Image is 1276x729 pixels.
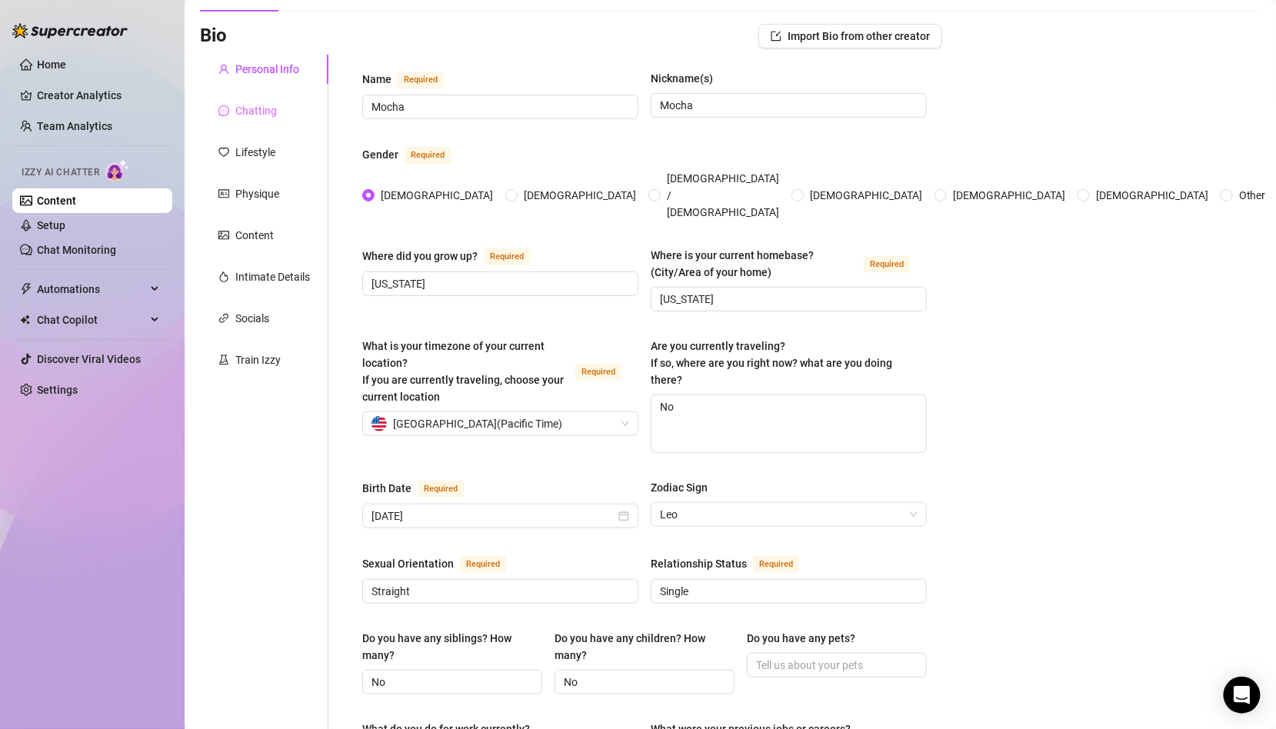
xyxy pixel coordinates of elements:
div: Gender [362,146,398,163]
input: Where is your current homebase? (City/Area of your home) [660,291,915,308]
div: Sexual Orientation [362,555,454,572]
span: Leo [660,503,918,526]
label: Do you have any pets? [747,630,866,647]
a: Content [37,195,76,207]
label: Where is your current homebase? (City/Area of your home) [651,247,927,281]
label: Zodiac Sign [651,479,718,496]
input: Sexual Orientation [371,583,626,600]
div: Do you have any children? How many? [555,630,724,664]
span: Izzy AI Chatter [22,165,99,180]
span: Automations [37,277,146,301]
label: Gender [362,145,468,164]
span: [DEMOGRAPHIC_DATA] / [DEMOGRAPHIC_DATA] [661,170,785,221]
span: Required [484,248,530,265]
span: Are you currently traveling? If so, where are you right now? what are you doing there? [651,340,892,386]
a: Chat Monitoring [37,244,116,256]
a: Discover Viral Videos [37,353,141,365]
span: [DEMOGRAPHIC_DATA] [375,187,499,204]
img: logo-BBDzfeDw.svg [12,23,128,38]
input: Do you have any children? How many? [564,674,722,691]
label: Relationship Status [651,554,816,573]
input: Birth Date [371,508,615,524]
span: [DEMOGRAPHIC_DATA] [518,187,642,204]
div: Personal Info [235,61,299,78]
div: Intimate Details [235,268,310,285]
img: us [371,416,387,431]
a: Home [37,58,66,71]
h3: Bio [200,24,227,48]
img: Chat Copilot [20,315,30,325]
span: Required [398,72,444,88]
label: Where did you grow up? [362,247,547,265]
input: Do you have any pets? [756,657,915,674]
span: user [218,64,229,75]
div: Lifestyle [235,144,275,161]
span: [DEMOGRAPHIC_DATA] [1090,187,1214,204]
span: Import Bio from other creator [788,30,930,42]
span: experiment [218,355,229,365]
div: Relationship Status [651,555,747,572]
input: Name [371,98,626,115]
label: Birth Date [362,479,481,498]
textarea: No [651,395,926,452]
a: Team Analytics [37,120,112,132]
span: Required [575,364,621,381]
span: Other [1233,187,1272,204]
span: link [218,313,229,324]
div: Physique [235,185,279,202]
span: message [218,105,229,116]
input: Nickname(s) [660,97,915,114]
span: [DEMOGRAPHIC_DATA] [947,187,1071,204]
div: Do you have any pets? [747,630,855,647]
span: Required [864,256,910,273]
span: import [771,31,781,42]
span: thunderbolt [20,283,32,295]
div: Name [362,71,391,88]
div: Socials [235,310,269,327]
div: Open Intercom Messenger [1224,677,1261,714]
label: Name [362,70,461,88]
span: [DEMOGRAPHIC_DATA] [804,187,928,204]
label: Do you have any siblings? How many? [362,630,542,664]
label: Nickname(s) [651,70,724,87]
img: AI Chatter [105,159,129,181]
span: picture [218,230,229,241]
span: Required [405,147,451,164]
div: Birth Date [362,480,411,497]
span: Required [460,556,506,573]
input: Where did you grow up? [371,275,626,292]
label: Sexual Orientation [362,554,523,573]
span: Required [753,556,799,573]
span: heart [218,147,229,158]
div: Chatting [235,102,277,119]
div: Train Izzy [235,351,281,368]
span: idcard [218,188,229,199]
button: Import Bio from other creator [758,24,942,48]
span: Chat Copilot [37,308,146,332]
div: Where is your current homebase? (City/Area of your home) [651,247,858,281]
span: [GEOGRAPHIC_DATA] ( Pacific Time ) [393,412,562,435]
div: Nickname(s) [651,70,713,87]
div: Zodiac Sign [651,479,708,496]
span: What is your timezone of your current location? If you are currently traveling, choose your curre... [362,340,564,403]
a: Settings [37,384,78,396]
div: Where did you grow up? [362,248,478,265]
label: Do you have any children? How many? [555,630,735,664]
input: Do you have any siblings? How many? [371,674,530,691]
div: Content [235,227,274,244]
a: Setup [37,219,65,231]
span: Required [418,481,464,498]
a: Creator Analytics [37,83,160,108]
div: Do you have any siblings? How many? [362,630,531,664]
span: fire [218,271,229,282]
input: Relationship Status [660,583,915,600]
